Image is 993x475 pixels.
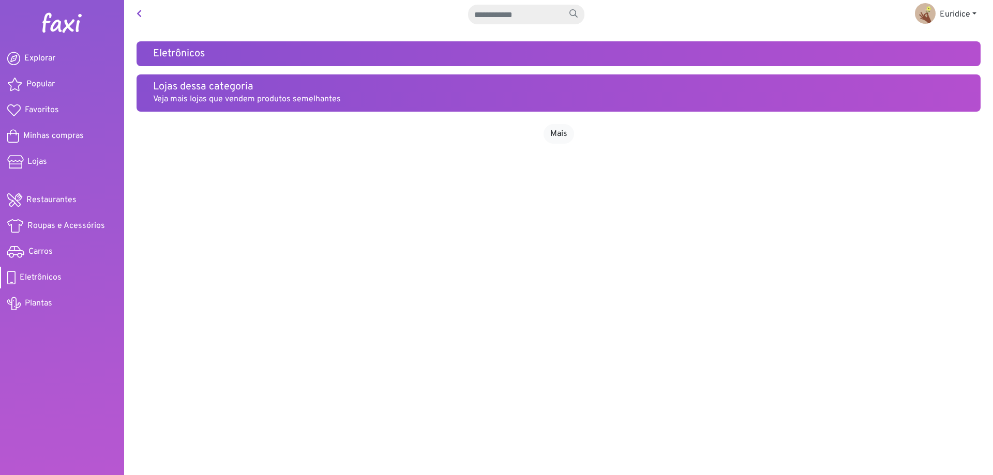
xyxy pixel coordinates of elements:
span: Minhas compras [23,130,84,142]
span: Plantas [25,297,52,310]
p: Veja mais lojas que vendem produtos semelhantes [153,93,964,105]
span: Eletrônicos [20,271,62,284]
span: Roupas e Acessórios [27,220,105,232]
span: Popular [26,78,55,90]
span: Favoritos [25,104,59,116]
span: Euridice [940,9,970,20]
span: Carros [28,246,53,258]
h5: Eletrônicos [153,48,964,60]
span: Restaurantes [26,194,77,206]
a: Mais [544,124,574,144]
span: Lojas [27,156,47,168]
a: Euridice [907,4,985,25]
h5: Lojas dessa categoria [153,81,964,93]
span: Explorar [24,52,55,65]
